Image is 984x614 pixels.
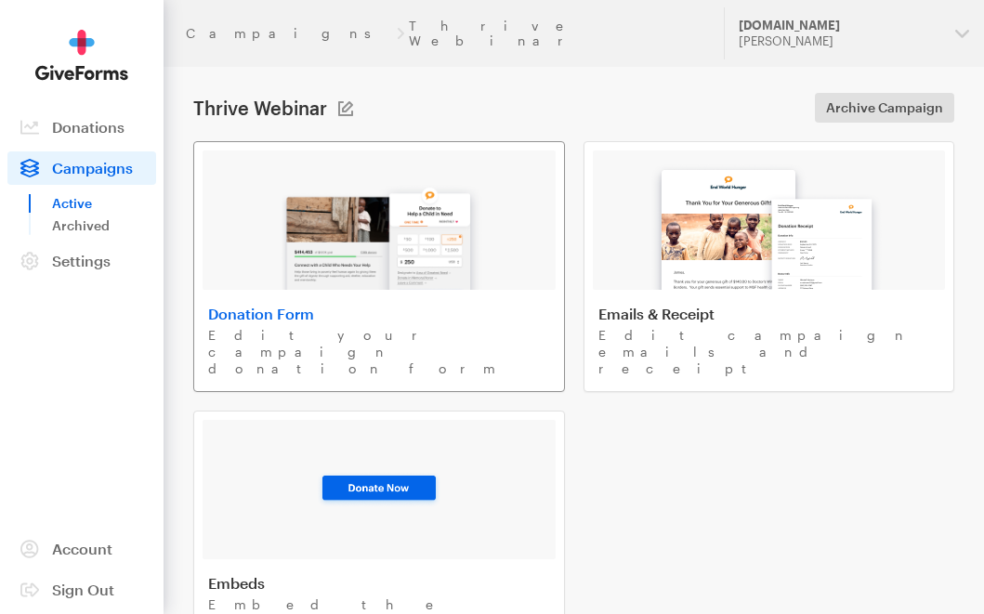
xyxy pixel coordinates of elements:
[52,252,111,269] span: Settings
[208,327,550,377] p: Edit your campaign donation form
[815,93,954,123] a: Archive Campaign
[193,141,565,392] a: Donation Form Edit your campaign donation form
[52,192,156,215] a: Active
[7,151,156,185] a: Campaigns
[643,152,894,290] img: image-2-08a39f98273254a5d313507113ca8761204b64a72fdaab3e68b0fc5d6b16bc50.png
[52,215,156,237] a: Archived
[208,574,550,593] h4: Embeds
[598,305,940,323] h4: Emails & Receipt
[409,19,702,48] a: Thrive Webinar
[598,327,940,377] p: Edit campaign emails and receipt
[52,159,133,176] span: Campaigns
[7,573,156,607] a: Sign Out
[52,540,112,557] span: Account
[584,141,955,392] a: Emails & Receipt Edit campaign emails and receipt
[739,33,940,49] div: [PERSON_NAME]
[52,581,114,598] span: Sign Out
[35,30,128,81] img: GiveForms
[7,532,156,566] a: Account
[52,118,125,136] span: Donations
[193,97,327,119] h1: Thrive Webinar
[724,7,984,59] button: [DOMAIN_NAME] [PERSON_NAME]
[270,171,488,290] img: image-1-0e7e33c2fa879c29fc43b57e5885c2c5006ac2607a1de4641c4880897d5e5c7f.png
[208,305,550,323] h4: Donation Form
[7,111,156,144] a: Donations
[7,244,156,278] a: Settings
[186,26,391,41] a: Campaigns
[316,471,442,508] img: image-3-93ee28eb8bf338fe015091468080e1db9f51356d23dce784fdc61914b1599f14.png
[739,18,940,33] div: [DOMAIN_NAME]
[826,97,943,119] span: Archive Campaign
